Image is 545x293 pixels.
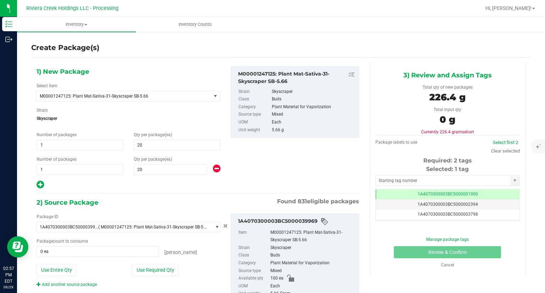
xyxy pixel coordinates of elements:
[418,212,478,217] span: 1A4070300003BC5000003798
[238,111,270,118] label: Source type
[238,229,269,244] label: Item
[17,17,136,32] a: Inventory
[37,239,88,244] span: Package to consume
[37,247,159,256] input: 0 ea
[37,107,48,114] label: Strain
[238,118,270,126] label: UOM
[238,70,355,85] div: M00001247125: Plant Mat-Sativa-31-Skyscraper SB-5.66
[136,17,255,32] a: Inventory Counts
[511,176,519,186] span: select
[37,165,123,175] input: 1
[134,132,172,137] span: Qty per package
[298,198,307,205] span: 831
[134,165,207,175] input: 20
[37,140,123,150] input: 1
[434,107,461,112] span: Total input qty
[211,222,220,232] span: select
[164,249,197,255] span: [PERSON_NAME]
[213,164,220,173] span: Remove output
[37,282,97,287] a: Add another source package
[270,282,355,290] div: Each
[165,157,172,162] span: (ea)
[272,95,355,103] div: Buds
[5,21,12,28] inline-svg: Inventory
[238,88,270,96] label: Strain
[53,239,64,244] span: count
[3,265,14,284] p: 02:57 PM EDT
[17,21,136,28] span: Inventory
[5,36,12,43] inline-svg: Outbound
[26,5,119,11] span: Riviera Creek Holdings LLC - Processing
[272,126,355,134] div: 5.66 g
[238,244,269,252] label: Strain
[403,70,492,81] span: 3) Review and Assign Tags
[272,111,355,118] div: Mixed
[7,236,28,258] iframe: Resource center
[272,88,355,96] div: Skyscraper
[418,192,478,197] span: 1A4070300003BC5000001900
[40,225,98,230] span: 1A4070300003BC5000039969
[423,157,472,164] span: Required: 2 tags
[37,197,98,208] span: 2) Source Package
[272,118,355,126] div: Each
[270,259,355,267] div: Plant Material for Vaporization
[426,237,469,242] a: Manage package tags
[134,157,172,162] span: Qty per package
[98,225,208,230] span: ( M00001247125: Plant Mat-Sativa-31-Skyscraper SB-5.66 )
[37,83,57,89] label: Select Item
[169,21,221,28] span: Inventory Counts
[426,166,469,172] span: Selected: 1 tag
[238,251,269,259] label: Class
[272,103,355,111] div: Plant Material for Vaporization
[491,148,520,154] a: Clear selected
[37,66,89,77] span: 1) New Package
[238,267,269,275] label: Source type
[3,284,14,290] p: 09/29
[132,264,179,276] button: Use Required Qty
[270,229,355,244] div: M00001247125: Plant Mat-Sativa-31-Skyscraper SB-5.66
[37,214,58,219] span: Package ID
[238,103,270,111] label: Category
[238,275,269,282] label: Available qty
[238,282,269,290] label: UOM
[238,259,269,267] label: Category
[40,94,202,99] span: M00001247125: Plant Mat-Sativa-31-Skyscraper SB-5.66
[221,221,230,231] button: Cancel button
[134,140,220,150] input: 20
[211,91,220,101] span: select
[37,264,77,276] button: Use Entire Qty
[464,129,474,134] span: short
[441,262,454,267] a: Cancel
[423,85,473,90] span: Total qty of new packages
[277,197,359,206] span: Found eligible packages
[270,275,283,282] span: 100 ea
[493,140,518,145] a: Select first 2
[37,113,220,124] span: Skyscraper
[421,129,474,134] span: Currently 226.4 grams
[238,217,355,226] div: 1A4070300003BC5000039969
[37,132,77,137] span: Number of packages
[270,244,355,252] div: Skyscraper
[165,132,172,137] span: (ea)
[37,157,77,162] span: Number of packages
[238,126,270,134] label: Unit weight
[270,251,355,259] div: Buds
[270,267,355,275] div: Mixed
[37,184,44,189] span: Add new output
[418,202,478,207] span: 1A4070300003BC5000002394
[31,43,99,53] h4: Create Package(s)
[376,176,511,186] input: Starting tag number
[485,5,532,11] span: Hi, [PERSON_NAME]!
[238,95,270,103] label: Class
[440,114,455,125] span: 0 g
[429,92,466,103] span: 226.4 g
[394,246,501,258] button: Review & Confirm
[375,140,417,145] span: Package labels to use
